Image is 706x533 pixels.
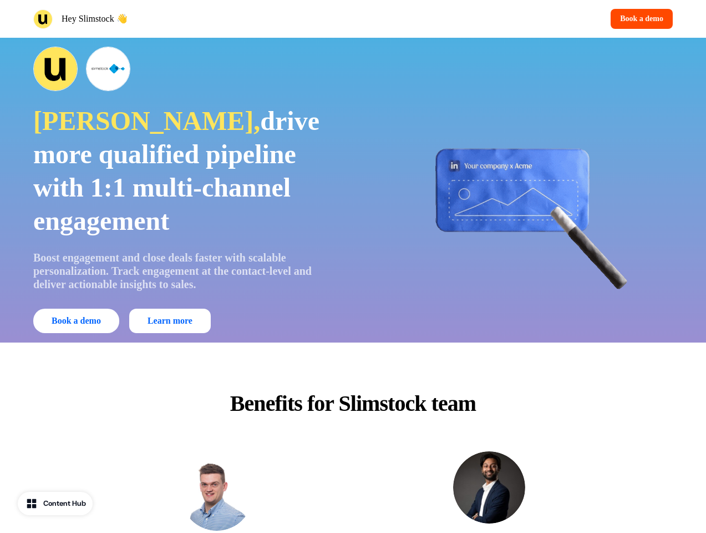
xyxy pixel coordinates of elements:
[43,498,86,509] div: Content Hub
[33,309,119,333] button: Book a demo
[62,12,128,26] p: Hey Slimstock 👋
[18,492,93,515] button: Content Hub
[33,251,338,291] p: Boost engagement and close deals faster with scalable personalization. Track engagement at the co...
[611,9,673,29] button: Book a demo
[129,309,211,333] a: Learn more
[33,106,260,135] span: [PERSON_NAME],
[201,387,505,420] p: Benefits for Slimstock team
